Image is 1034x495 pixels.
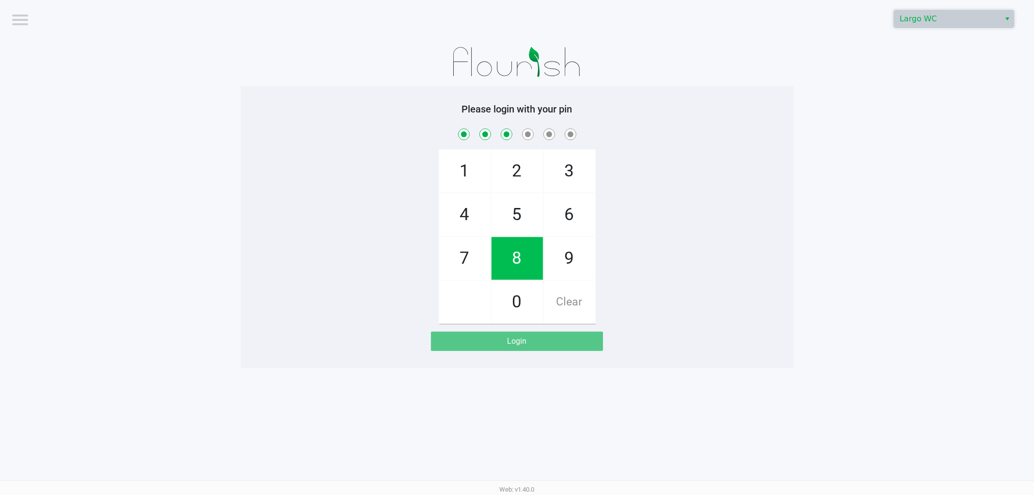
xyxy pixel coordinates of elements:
span: Web: v1.40.0 [500,486,535,493]
span: 7 [439,237,491,280]
span: 4 [439,193,491,236]
span: 8 [492,237,543,280]
h5: Please login with your pin [248,103,786,115]
span: Clear [544,281,595,323]
span: 9 [544,237,595,280]
span: 3 [544,150,595,192]
span: 2 [492,150,543,192]
span: 5 [492,193,543,236]
button: Select [1000,10,1014,28]
span: 6 [544,193,595,236]
span: 1 [439,150,491,192]
span: Largo WC [900,13,994,25]
span: 0 [492,281,543,323]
